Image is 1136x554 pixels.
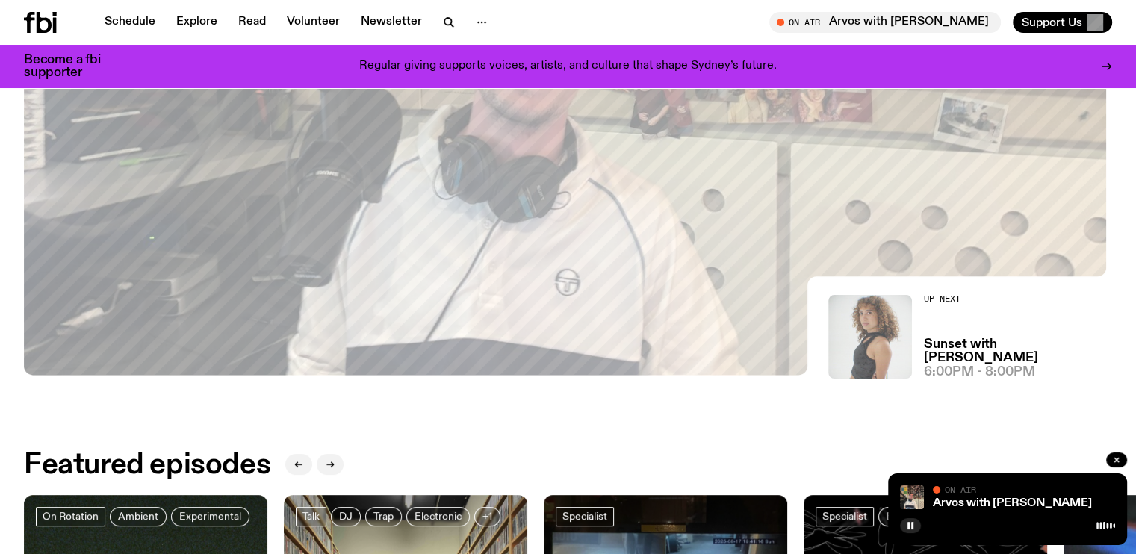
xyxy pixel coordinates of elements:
a: On Rotation [36,507,105,526]
img: Tangela looks past her left shoulder into the camera with an inquisitive look. She is wearing a s... [828,295,912,379]
a: Newsletter [352,12,431,33]
a: Volunteer [278,12,349,33]
span: Trap [373,511,394,522]
span: On Rotation [43,511,99,522]
span: Experimental [179,511,241,522]
span: Talk [302,511,320,522]
a: Specialist [556,507,614,526]
h3: Become a fbi supporter [24,54,120,79]
span: Electronic [415,511,462,522]
h2: Featured episodes [24,452,270,479]
button: On AirArvos with [PERSON_NAME] [769,12,1001,33]
a: Specialist [816,507,874,526]
a: Sunset with [PERSON_NAME] [924,338,1112,364]
a: Experimental [171,507,249,526]
span: Support Us [1022,16,1082,29]
a: Schedule [96,12,164,33]
span: +1 [482,511,492,522]
a: Arvos with [PERSON_NAME] [933,497,1092,509]
p: Regular giving supports voices, artists, and culture that shape Sydney’s future. [359,60,777,73]
h2: Up Next [924,295,1112,303]
a: Electronic [406,507,470,526]
button: +1 [474,507,500,526]
a: DJ [331,507,361,526]
span: Ambient [118,511,158,522]
span: Experimental [887,511,949,522]
span: Specialist [822,511,867,522]
span: Specialist [562,511,607,522]
span: DJ [339,511,353,522]
button: Support Us [1013,12,1112,33]
span: On Air [945,485,976,494]
a: Talk [296,507,326,526]
a: Ambient [110,507,167,526]
a: Experimental [878,507,957,526]
span: 6:00pm - 8:00pm [924,366,1035,379]
a: Trap [365,507,402,526]
a: Read [229,12,275,33]
a: Explore [167,12,226,33]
